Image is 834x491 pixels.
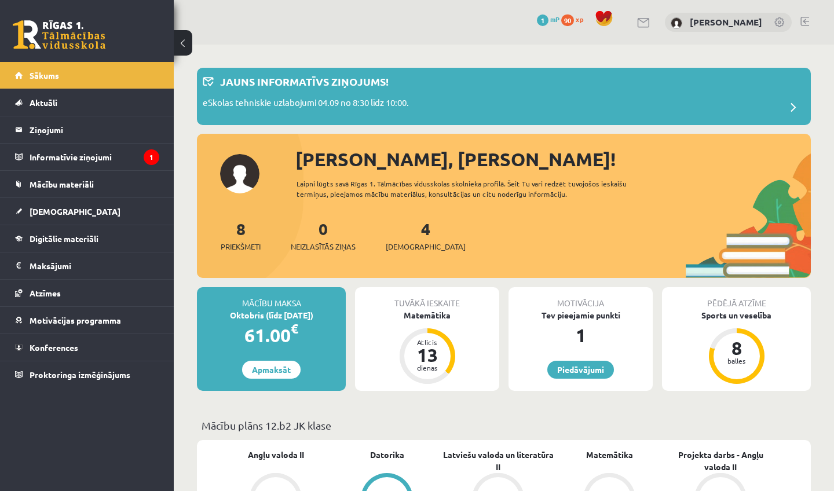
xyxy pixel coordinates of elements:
a: 4[DEMOGRAPHIC_DATA] [386,218,466,252]
a: Digitālie materiāli [15,225,159,252]
span: Atzīmes [30,288,61,298]
legend: Ziņojumi [30,116,159,143]
span: 1 [537,14,548,26]
span: Motivācijas programma [30,315,121,325]
i: 1 [144,149,159,165]
a: 90 xp [561,14,589,24]
a: Apmaksāt [242,361,301,379]
a: [PERSON_NAME] [690,16,762,28]
a: Datorika [370,449,404,461]
a: Matemātika Atlicis 13 dienas [355,309,499,386]
div: Oktobris (līdz [DATE]) [197,309,346,321]
a: Mācību materiāli [15,171,159,197]
a: Konferences [15,334,159,361]
div: Motivācija [509,287,653,309]
a: Jauns informatīvs ziņojums! eSkolas tehniskie uzlabojumi 04.09 no 8:30 līdz 10:00. [203,74,805,119]
span: Konferences [30,342,78,353]
div: 61.00 [197,321,346,349]
div: Mācību maksa [197,287,346,309]
div: Pēdējā atzīme [662,287,811,309]
a: Latviešu valoda un literatūra II [442,449,554,473]
span: [DEMOGRAPHIC_DATA] [30,206,120,217]
span: Aktuāli [30,97,57,108]
span: Sākums [30,70,59,80]
a: Aktuāli [15,89,159,116]
span: Neizlasītās ziņas [291,241,356,252]
p: Jauns informatīvs ziņojums! [220,74,389,89]
div: Tuvākā ieskaite [355,287,499,309]
div: dienas [410,364,445,371]
a: Projekta darbs - Angļu valoda II [665,449,776,473]
a: Maksājumi [15,252,159,279]
p: Mācību plāns 12.b2 JK klase [202,417,806,433]
span: Priekšmeti [221,241,261,252]
a: Atzīmes [15,280,159,306]
a: Matemātika [586,449,633,461]
span: Mācību materiāli [30,179,94,189]
a: 8Priekšmeti [221,218,261,252]
legend: Maksājumi [30,252,159,279]
a: Rīgas 1. Tālmācības vidusskola [13,20,105,49]
a: Proktoringa izmēģinājums [15,361,159,388]
span: € [291,320,298,337]
a: [DEMOGRAPHIC_DATA] [15,198,159,225]
span: Proktoringa izmēģinājums [30,369,130,380]
span: mP [550,14,559,24]
img: Patrīcija Nikola Kirika [671,17,682,29]
a: Angļu valoda II [248,449,304,461]
div: balles [719,357,754,364]
div: Matemātika [355,309,499,321]
div: Tev pieejamie punkti [509,309,653,321]
span: [DEMOGRAPHIC_DATA] [386,241,466,252]
div: 1 [509,321,653,349]
span: Digitālie materiāli [30,233,98,244]
span: 90 [561,14,574,26]
p: eSkolas tehniskie uzlabojumi 04.09 no 8:30 līdz 10:00. [203,96,409,112]
a: 1 mP [537,14,559,24]
legend: Informatīvie ziņojumi [30,144,159,170]
div: 8 [719,339,754,357]
div: 13 [410,346,445,364]
a: Ziņojumi [15,116,159,143]
div: [PERSON_NAME], [PERSON_NAME]! [295,145,811,173]
a: 0Neizlasītās ziņas [291,218,356,252]
a: Informatīvie ziņojumi1 [15,144,159,170]
a: Piedāvājumi [547,361,614,379]
span: xp [576,14,583,24]
a: Sākums [15,62,159,89]
a: Motivācijas programma [15,307,159,334]
div: Sports un veselība [662,309,811,321]
a: Sports un veselība 8 balles [662,309,811,386]
div: Atlicis [410,339,445,346]
div: Laipni lūgts savā Rīgas 1. Tālmācības vidusskolas skolnieka profilā. Šeit Tu vari redzēt tuvojošo... [297,178,665,199]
